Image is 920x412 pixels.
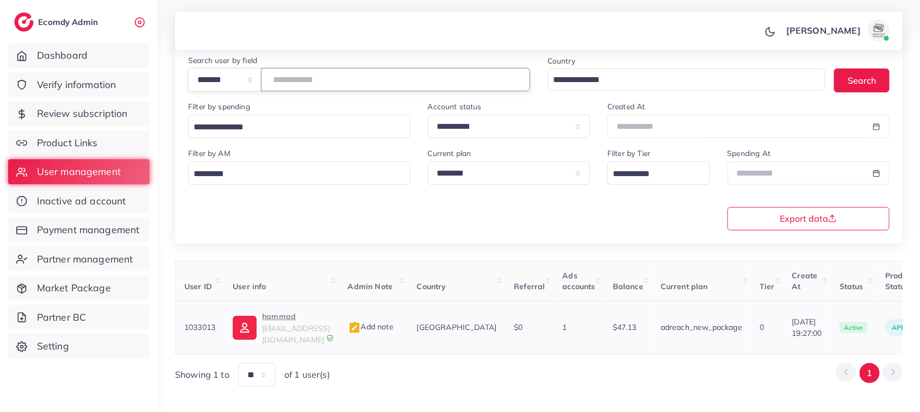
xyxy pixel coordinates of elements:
[8,72,150,97] a: Verify information
[233,316,257,340] img: ic-user-info.36bf1079.svg
[190,166,396,183] input: Search for option
[661,282,708,291] span: Current plan
[8,217,150,242] a: Payment management
[613,282,643,291] span: Balance
[548,68,825,91] div: Search for option
[184,282,212,291] span: User ID
[184,322,215,332] span: 1033013
[38,17,101,27] h2: Ecomdy Admin
[728,207,890,230] button: Export data
[175,369,229,381] span: Showing 1 to
[37,281,111,295] span: Market Package
[760,322,764,332] span: 0
[613,322,637,332] span: $47.13
[188,101,250,112] label: Filter by spending
[661,322,742,332] span: adreach_new_package
[563,322,567,332] span: 1
[514,322,523,332] span: $0
[8,305,150,330] a: Partner BC
[428,148,471,159] label: Current plan
[8,247,150,272] a: Partner management
[868,20,890,41] img: avatar
[233,310,330,345] a: hammad[EMAIL_ADDRESS][DOMAIN_NAME]
[563,271,595,291] span: Ads accounts
[37,194,126,208] span: Inactive ad account
[607,101,645,112] label: Created At
[792,316,822,339] span: [DATE] 19:27:00
[780,214,837,223] span: Export data
[37,165,121,179] span: User management
[188,115,411,138] div: Search for option
[8,189,150,214] a: Inactive ad account
[8,43,150,68] a: Dashboard
[37,310,86,324] span: Partner BC
[37,107,128,121] span: Review subscription
[840,322,868,334] span: active
[262,323,330,344] span: [EMAIL_ADDRESS][DOMAIN_NAME]
[14,13,101,32] a: logoEcomdy Admin
[607,161,710,185] div: Search for option
[428,101,482,112] label: Account status
[792,271,818,291] span: Create At
[786,24,861,37] p: [PERSON_NAME]
[37,252,133,266] span: Partner management
[607,148,650,159] label: Filter by Tier
[8,130,150,155] a: Product Links
[190,119,396,136] input: Search for option
[348,282,393,291] span: Admin Note
[8,276,150,301] a: Market Package
[8,334,150,359] a: Setting
[549,72,811,89] input: Search for option
[8,101,150,126] a: Review subscription
[548,55,575,66] label: Country
[885,271,914,291] span: Product Status
[514,282,545,291] span: Referral
[284,369,330,381] span: of 1 user(s)
[188,55,257,66] label: Search user by field
[860,363,880,383] button: Go to page 1
[8,159,150,184] a: User management
[834,68,890,92] button: Search
[37,48,88,63] span: Dashboard
[37,78,116,92] span: Verify information
[417,322,497,332] span: [GEOGRAPHIC_DATA]
[233,282,266,291] span: User info
[417,282,446,291] span: Country
[37,339,69,353] span: Setting
[609,166,695,183] input: Search for option
[836,363,903,383] ul: Pagination
[780,20,894,41] a: [PERSON_NAME]avatar
[188,161,411,185] div: Search for option
[14,13,34,32] img: logo
[188,148,231,159] label: Filter by AM
[348,321,361,334] img: admin_note.cdd0b510.svg
[348,322,394,332] span: Add note
[728,148,771,159] label: Spending At
[37,223,140,237] span: Payment management
[760,282,775,291] span: Tier
[840,282,863,291] span: Status
[262,310,330,323] p: hammad
[326,334,334,342] img: 9CAL8B2pu8EFxCJHYAAAAldEVYdGRhdGU6Y3JlYXRlADIwMjItMTItMDlUMDQ6NTg6MzkrMDA6MDBXSlgLAAAAJXRFWHRkYXR...
[37,136,98,150] span: Product Links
